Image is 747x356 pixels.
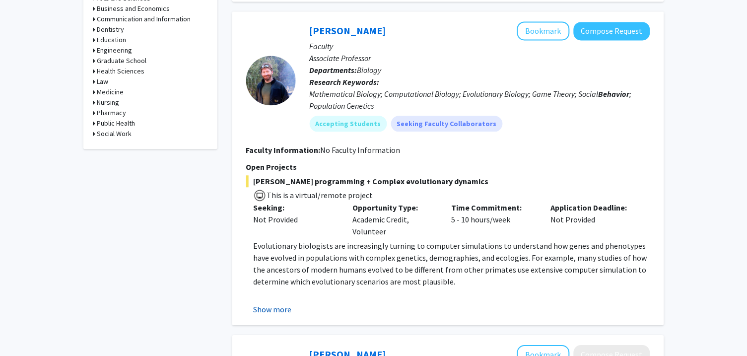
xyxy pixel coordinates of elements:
p: Evolutionary biologists are increasingly turning to computer simulations to understand how genes ... [254,240,650,287]
h3: Education [97,35,127,45]
span: No Faculty Information [321,145,401,155]
span: Biology [357,65,382,75]
h3: Medicine [97,87,124,97]
b: Departments: [310,65,357,75]
h3: Graduate School [97,56,147,66]
p: Open Projects [246,161,650,173]
span: [PERSON_NAME] programming + Complex evolutionary dynamics [246,175,650,187]
h3: Pharmacy [97,108,127,118]
h3: Public Health [97,118,136,129]
p: Seeking: [254,202,338,214]
b: Faculty Information: [246,145,321,155]
h3: Dentistry [97,24,125,35]
button: Compose Request to Jeremy Van Cleve [574,22,650,40]
h3: Nursing [97,97,120,108]
iframe: Chat [7,311,42,349]
p: Application Deadline: [551,202,635,214]
div: Not Provided [543,202,643,237]
a: [PERSON_NAME] [310,24,386,37]
mat-chip: Seeking Faculty Collaborators [391,116,503,132]
p: Faculty [310,40,650,52]
mat-chip: Accepting Students [310,116,387,132]
b: Behavior [599,89,630,99]
div: Academic Credit, Volunteer [345,202,444,237]
p: Opportunity Type: [352,202,437,214]
h3: Social Work [97,129,132,139]
div: Not Provided [254,214,338,225]
button: Show more [254,303,292,315]
div: 5 - 10 hours/week [444,202,543,237]
h3: Law [97,76,109,87]
h3: Communication and Information [97,14,191,24]
span: This is a virtual/remote project [266,190,373,200]
p: Associate Professor [310,52,650,64]
h3: Engineering [97,45,133,56]
b: Research Keywords: [310,77,380,87]
div: Mathematical Biology; Computational Biology; Evolutionary Biology; Game Theory; Social ; Populati... [310,88,650,112]
h3: Business and Economics [97,3,170,14]
p: Time Commitment: [452,202,536,214]
h3: Health Sciences [97,66,145,76]
button: Add Jeremy Van Cleve to Bookmarks [517,21,570,40]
